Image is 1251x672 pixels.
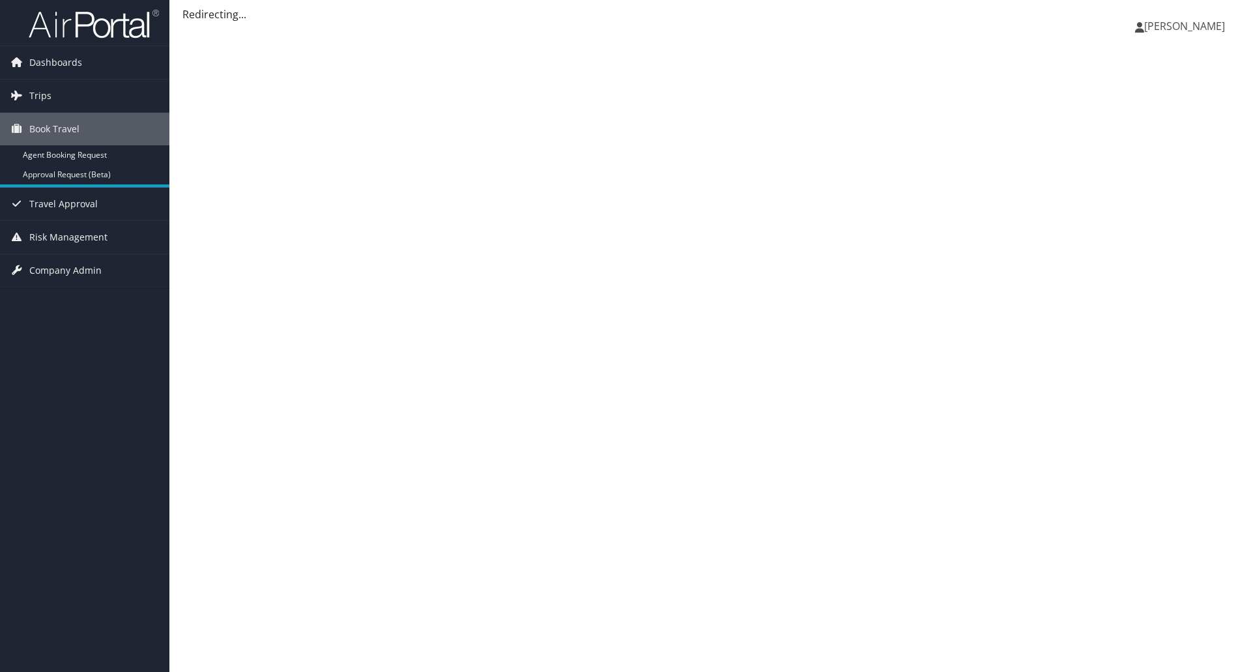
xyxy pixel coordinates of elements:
span: Risk Management [29,221,108,254]
span: Travel Approval [29,188,98,220]
span: Company Admin [29,254,102,287]
span: Dashboards [29,46,82,79]
span: Trips [29,80,51,112]
div: Redirecting... [182,7,1238,22]
span: Book Travel [29,113,79,145]
span: [PERSON_NAME] [1144,19,1225,33]
a: [PERSON_NAME] [1135,7,1238,46]
img: airportal-logo.png [29,8,159,39]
